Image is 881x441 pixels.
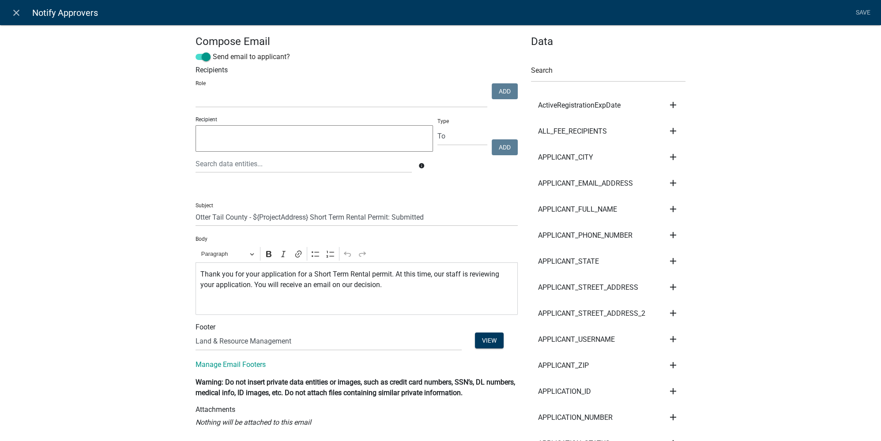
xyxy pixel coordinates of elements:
[196,155,412,173] input: Search data entities...
[201,249,247,259] span: Paragraph
[531,35,685,48] h4: Data
[418,163,425,169] i: info
[196,116,433,123] p: Recipient
[538,128,607,135] span: ALL_FEE_RECIPIENTS
[668,282,678,292] i: add
[668,204,678,214] i: add
[196,245,518,262] div: Editor toolbar
[668,152,678,162] i: add
[538,284,638,291] span: APPLICANT_STREET_ADDRESS
[200,269,513,290] p: Thank you for your application for a Short Term Rental permit. At this time, our staff is reviewi...
[538,336,615,343] span: APPLICANT_USERNAME
[189,322,524,333] div: Footer
[492,83,518,99] button: Add
[196,360,266,369] a: Manage Email Footers
[538,414,613,421] span: APPLICATION_NUMBER
[437,119,449,124] label: Type
[668,256,678,266] i: add
[196,262,518,315] div: Editor editing area: main. Press Alt+0 for help.
[196,377,518,398] p: Warning: Do not insert private data entities or images, such as credit card numbers, SSN’s, DL nu...
[668,308,678,318] i: add
[668,178,678,188] i: add
[538,258,599,265] span: APPLICANT_STATE
[668,100,678,110] i: add
[538,362,589,369] span: APPLICANT_ZIP
[538,232,633,239] span: APPLICANT_PHONE_NUMBER
[668,334,678,344] i: add
[196,405,518,414] h6: Attachments
[196,52,290,62] label: Send email to applicant?
[196,35,518,48] h4: Compose Email
[668,230,678,240] i: add
[538,206,617,213] span: APPLICANT_FULL_NAME
[538,154,593,161] span: APPLICANT_CITY
[538,180,633,187] span: APPLICANT_EMAIL_ADDRESS
[538,310,645,317] span: APPLICANT_STREET_ADDRESS_2
[11,7,22,18] i: close
[32,4,98,22] span: Notify Approvers
[668,126,678,136] i: add
[492,139,518,155] button: Add
[538,388,591,395] span: APPLICATION_ID
[196,81,206,86] label: Role
[538,102,621,109] span: ActiveRegistrationExpDate
[196,66,518,74] h6: Recipients
[668,360,678,370] i: add
[852,4,874,21] a: Save
[196,418,311,426] i: Nothing will be attached to this email
[196,236,207,242] label: Body
[668,412,678,422] i: add
[197,247,258,261] button: Paragraph, Heading
[475,333,504,348] button: View
[668,386,678,396] i: add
